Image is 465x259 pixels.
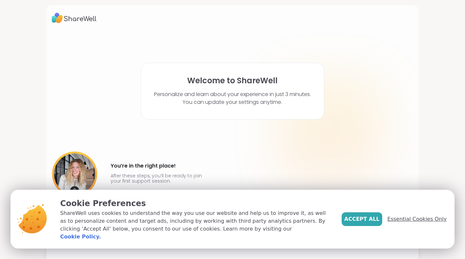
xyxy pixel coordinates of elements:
h4: You’re in the right place! [111,161,205,171]
img: mic icon [70,186,79,195]
p: Cookie Preferences [60,198,331,209]
a: Cookie Policy. [60,233,101,241]
span: Accept All [344,215,380,223]
span: Essential Cookies Only [387,215,447,223]
p: After these steps, you’ll be ready to join your first support session. [111,173,205,184]
p: ShareWell uses cookies to understand the way you use our website and help us to improve it, as we... [60,209,331,241]
p: Personalize and learn about your experience in just 3 minutes. You can update your settings anytime. [154,90,311,106]
img: User image [52,152,97,197]
h1: Welcome to ShareWell [187,76,277,85]
button: Accept All [342,212,382,226]
img: ShareWell Logo [52,10,97,25]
